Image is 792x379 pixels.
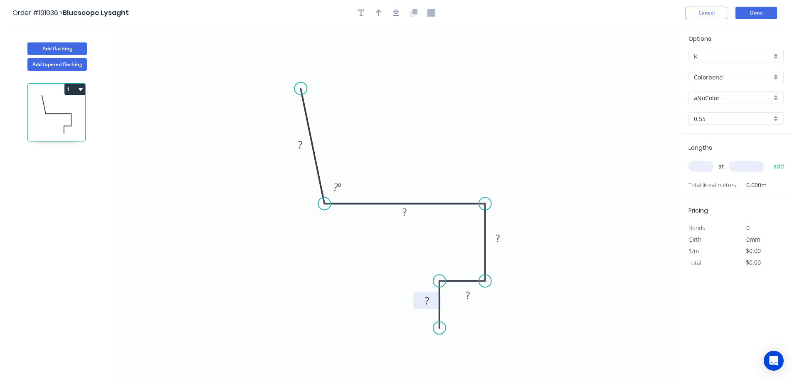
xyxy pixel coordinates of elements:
[718,161,724,172] span: at
[12,8,63,17] span: Order #191036 >
[688,235,701,243] span: Girth
[746,224,750,232] span: 0
[688,259,701,267] span: Total
[769,159,789,173] button: add
[688,206,708,215] span: Pricing
[694,114,772,123] input: Thickness
[496,231,500,245] tspan: ?
[688,35,711,43] span: Options
[688,224,705,232] span: Bends
[735,7,777,19] button: Done
[694,52,772,61] input: Price level
[688,247,699,255] span: $/m
[688,144,712,152] span: Lengths
[64,84,85,95] button: 1
[333,180,338,194] tspan: ?
[694,73,772,82] input: Material
[63,8,129,17] span: Bluescope Lysaght
[466,288,470,302] tspan: ?
[694,94,772,102] input: Colour
[27,42,87,55] button: Add flashing
[112,26,680,379] svg: 0
[746,235,760,243] span: 0mm
[764,351,784,371] div: Open Intercom Messenger
[402,205,407,219] tspan: ?
[338,180,341,194] tspan: º
[686,7,727,19] button: Cancel
[688,179,736,191] span: Total lineal metres
[298,138,302,151] tspan: ?
[736,179,767,191] span: 0.000m
[27,58,87,71] button: Add tapered flashing
[425,294,429,307] tspan: ?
